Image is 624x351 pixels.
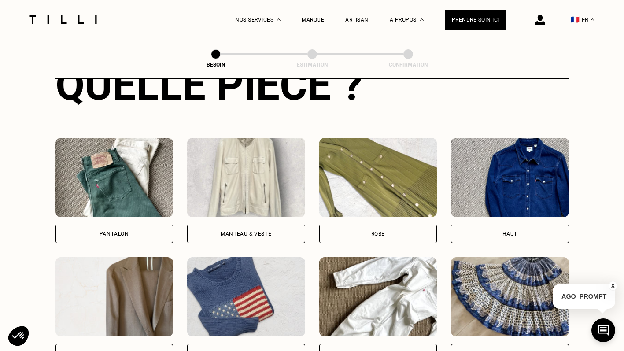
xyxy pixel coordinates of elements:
div: Besoin [172,62,260,68]
div: Manteau & Veste [221,231,271,236]
div: Quelle pièce ? [55,60,569,110]
a: Prendre soin ici [445,10,506,30]
img: Tilli retouche votre Jupe [451,257,569,336]
div: Haut [502,231,517,236]
img: Logo du service de couturière Tilli [26,15,100,24]
button: X [609,281,617,291]
div: Estimation [268,62,356,68]
p: AGO_PROMPT [553,284,615,309]
img: Tilli retouche votre Robe [319,138,437,217]
img: Menu déroulant à propos [420,18,424,21]
a: Marque [302,17,324,23]
img: icône connexion [535,15,545,25]
a: Artisan [345,17,369,23]
span: 🇫🇷 [571,15,580,24]
img: Menu déroulant [277,18,281,21]
img: Tilli retouche votre Haut [451,138,569,217]
div: Confirmation [364,62,452,68]
img: menu déroulant [591,18,594,21]
img: Tilli retouche votre Pull & gilet [187,257,305,336]
img: Tilli retouche votre Manteau & Veste [187,138,305,217]
img: Tilli retouche votre Pantalon [55,138,174,217]
div: Pantalon [100,231,129,236]
img: Tilli retouche votre Tailleur [55,257,174,336]
div: Robe [371,231,385,236]
img: Tilli retouche votre Combinaison [319,257,437,336]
